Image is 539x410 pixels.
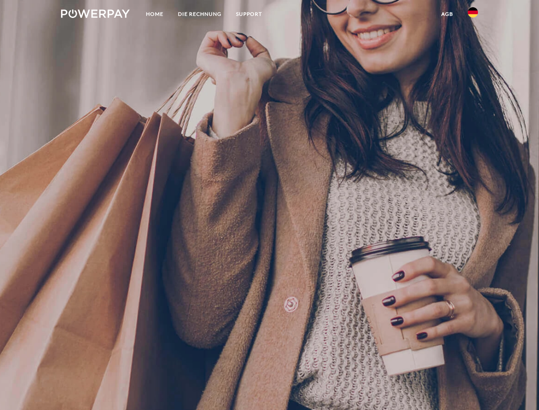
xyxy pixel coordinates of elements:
[171,6,229,22] a: DIE RECHNUNG
[434,6,460,22] a: agb
[139,6,171,22] a: Home
[61,9,130,18] img: logo-powerpay-white.svg
[229,6,269,22] a: SUPPORT
[468,7,478,18] img: de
